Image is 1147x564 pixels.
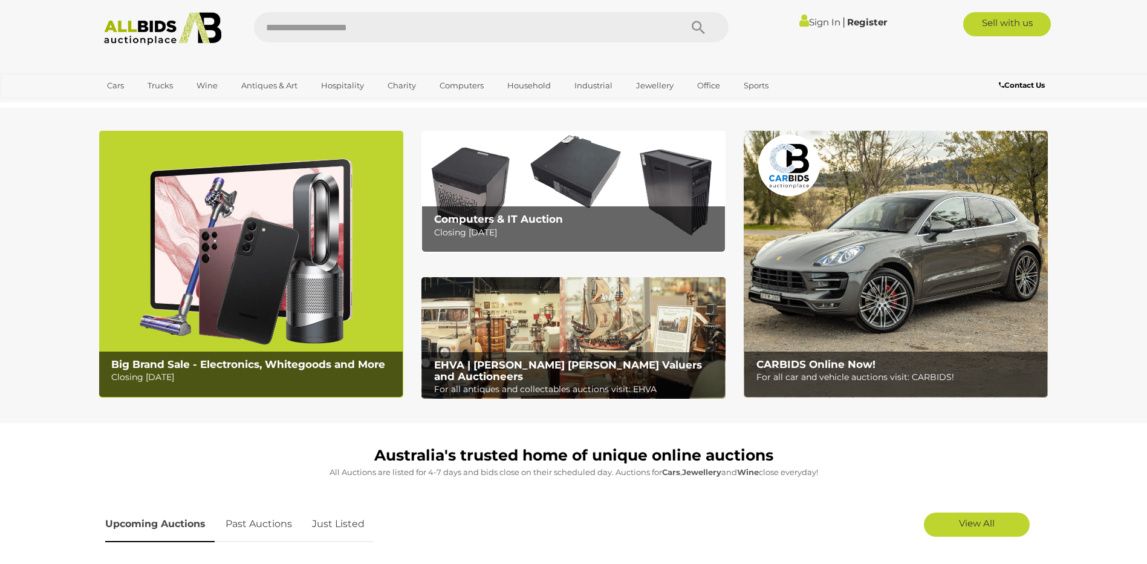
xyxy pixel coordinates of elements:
[97,12,229,45] img: Allbids.com.au
[111,358,385,370] b: Big Brand Sale - Electronics, Whitegoods and More
[105,465,1042,479] p: All Auctions are listed for 4-7 days and bids close on their scheduled day. Auctions for , and cl...
[737,467,759,477] strong: Wine
[421,131,726,252] img: Computers & IT Auction
[682,467,721,477] strong: Jewellery
[628,76,681,96] a: Jewellery
[756,358,876,370] b: CARBIDS Online Now!
[756,370,1041,385] p: For all car and vehicle auctions visit: CARBIDS!
[99,131,403,398] img: Big Brand Sale - Electronics, Whitegoods and More
[959,517,995,529] span: View All
[216,507,301,542] a: Past Auctions
[434,382,719,397] p: For all antiques and collectables auctions visit: EHVA
[432,76,492,96] a: Computers
[434,225,719,240] p: Closing [DATE]
[99,96,201,116] a: [GEOGRAPHIC_DATA]
[421,277,726,399] img: EHVA | Evans Hastings Valuers and Auctioneers
[233,76,305,96] a: Antiques & Art
[799,16,840,28] a: Sign In
[689,76,728,96] a: Office
[421,131,726,252] a: Computers & IT Auction Computers & IT Auction Closing [DATE]
[567,76,620,96] a: Industrial
[99,131,403,398] a: Big Brand Sale - Electronics, Whitegoods and More Big Brand Sale - Electronics, Whitegoods and Mo...
[847,16,887,28] a: Register
[140,76,181,96] a: Trucks
[313,76,372,96] a: Hospitality
[999,79,1048,92] a: Contact Us
[924,513,1030,537] a: View All
[499,76,559,96] a: Household
[963,12,1051,36] a: Sell with us
[99,76,132,96] a: Cars
[662,467,680,477] strong: Cars
[189,76,226,96] a: Wine
[421,277,726,399] a: EHVA | Evans Hastings Valuers and Auctioneers EHVA | [PERSON_NAME] [PERSON_NAME] Valuers and Auct...
[842,15,845,28] span: |
[434,213,563,225] b: Computers & IT Auction
[111,370,396,385] p: Closing [DATE]
[668,12,729,42] button: Search
[105,447,1042,464] h1: Australia's trusted home of unique online auctions
[434,359,702,382] b: EHVA | [PERSON_NAME] [PERSON_NAME] Valuers and Auctioneers
[303,507,374,542] a: Just Listed
[736,76,776,96] a: Sports
[105,507,215,542] a: Upcoming Auctions
[744,131,1048,398] a: CARBIDS Online Now! CARBIDS Online Now! For all car and vehicle auctions visit: CARBIDS!
[744,131,1048,398] img: CARBIDS Online Now!
[380,76,424,96] a: Charity
[999,80,1045,90] b: Contact Us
